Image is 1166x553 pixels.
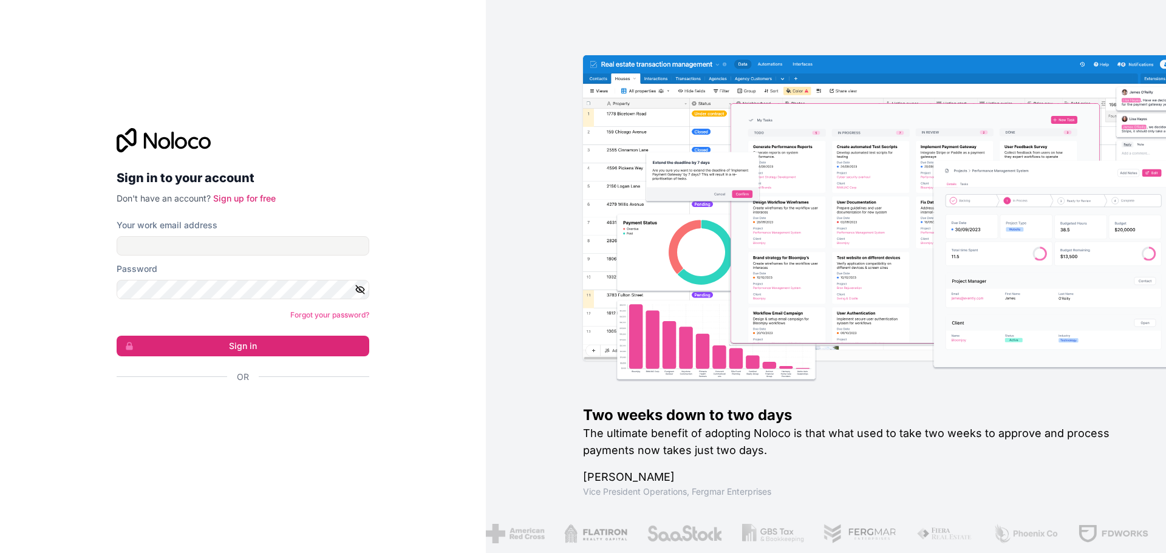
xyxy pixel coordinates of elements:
h2: Sign in to your account [117,167,369,189]
input: Password [117,280,369,299]
img: /assets/fergmar-CudnrXN5.png [823,524,898,543]
label: Password [117,263,157,275]
iframe: “使用 Google 账号登录”按钮 [111,396,366,423]
label: Your work email address [117,219,217,231]
a: Sign up for free [213,193,276,203]
a: Forgot your password? [290,310,369,319]
h1: Two weeks down to two days [583,405,1127,425]
img: /assets/american-red-cross-BAupjrZR.png [486,524,545,543]
img: /assets/fiera-fwj2N5v4.png [916,524,973,543]
img: /assets/flatiron-C8eUkumj.png [564,524,627,543]
input: Email address [117,236,369,256]
img: /assets/gbstax-C-GtDUiK.png [742,524,804,543]
h1: Vice President Operations , Fergmar Enterprises [583,486,1127,498]
span: Don't have an account? [117,193,211,203]
img: /assets/fdworks-Bi04fVtw.png [1078,524,1149,543]
h2: The ultimate benefit of adopting Noloco is that what used to take two weeks to approve and proces... [583,425,1127,459]
img: /assets/saastock-C6Zbiodz.png [647,524,723,543]
span: Or [237,371,249,383]
button: Sign in [117,336,369,356]
img: /assets/phoenix-BREaitsQ.png [993,524,1059,543]
h1: [PERSON_NAME] [583,469,1127,486]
